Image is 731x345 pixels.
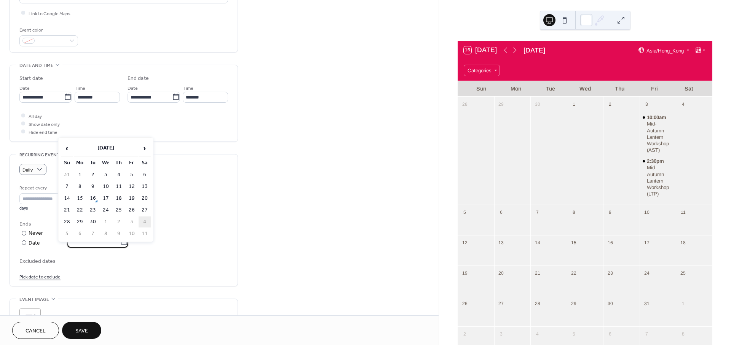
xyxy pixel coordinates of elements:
[183,84,193,92] span: Time
[87,228,99,239] td: 7
[75,327,88,335] span: Save
[646,48,684,53] span: Asia/Hong_Kong
[126,181,138,192] td: 12
[100,193,112,204] td: 17
[126,216,138,227] td: 3
[606,100,615,109] div: 2
[461,45,500,56] button: 16[DATE]
[126,157,138,169] th: Fr
[29,120,60,128] span: Show date only
[606,329,615,339] div: 6
[113,157,125,169] th: Th
[642,208,651,217] div: 10
[29,229,43,237] div: Never
[642,238,651,247] div: 17
[19,296,49,304] span: Event image
[460,208,469,217] div: 5
[113,193,125,204] td: 18
[139,141,150,156] span: ›
[29,239,128,248] div: Date
[113,216,125,227] td: 2
[74,181,86,192] td: 8
[126,228,138,239] td: 10
[533,238,542,247] div: 14
[460,100,469,109] div: 28
[647,114,668,121] span: 10:00am
[139,216,151,227] td: 4
[496,100,506,109] div: 29
[87,181,99,192] td: 9
[678,208,688,217] div: 11
[113,169,125,180] td: 4
[640,114,676,153] div: Mid-Autumn Lantern Workshop (AST)
[678,299,688,308] div: 1
[87,193,99,204] td: 16
[128,84,138,92] span: Date
[496,269,506,278] div: 20
[640,158,676,197] div: Mid-Autumn Lantern Workshop (LTP)
[74,193,86,204] td: 15
[29,128,57,136] span: Hide end time
[19,26,77,34] div: Event color
[19,84,30,92] span: Date
[113,181,125,192] td: 11
[672,81,706,97] div: Sat
[606,299,615,308] div: 30
[498,81,533,97] div: Mon
[74,140,138,157] th: [DATE]
[496,238,506,247] div: 13
[569,208,578,217] div: 8
[19,273,61,281] span: Pick date to exclude
[647,164,673,197] div: Mid-Autumn Lantern Workshop (LTP)
[642,100,651,109] div: 3
[642,299,651,308] div: 31
[19,257,228,265] span: Excluded dates
[19,75,43,83] div: Start date
[139,169,151,180] td: 6
[61,169,73,180] td: 31
[647,121,673,153] div: Mid-Autumn Lantern Workshop (AST)
[460,269,469,278] div: 19
[139,193,151,204] td: 20
[100,157,112,169] th: We
[61,193,73,204] td: 14
[29,10,70,17] span: Link to Google Maps
[100,216,112,227] td: 1
[678,269,688,278] div: 25
[126,169,138,180] td: 5
[568,81,602,97] div: Wed
[606,238,615,247] div: 16
[74,205,86,216] td: 22
[74,157,86,169] th: Mo
[29,112,42,120] span: All day
[569,238,578,247] div: 15
[75,84,85,92] span: Time
[113,205,125,216] td: 25
[533,81,568,97] div: Tue
[61,228,73,239] td: 5
[464,81,498,97] div: Sun
[533,100,542,109] div: 30
[74,228,86,239] td: 6
[139,205,151,216] td: 27
[647,158,666,164] span: 2:30pm
[637,81,672,97] div: Fri
[12,322,59,339] button: Cancel
[61,216,73,227] td: 28
[126,205,138,216] td: 26
[100,181,112,192] td: 10
[100,169,112,180] td: 3
[606,269,615,278] div: 23
[678,329,688,339] div: 8
[139,228,151,239] td: 11
[19,206,72,211] div: days
[139,181,151,192] td: 13
[460,329,469,339] div: 2
[87,169,99,180] td: 2
[642,269,651,278] div: 24
[606,208,615,217] div: 9
[74,216,86,227] td: 29
[602,81,637,97] div: Thu
[26,327,46,335] span: Cancel
[569,269,578,278] div: 22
